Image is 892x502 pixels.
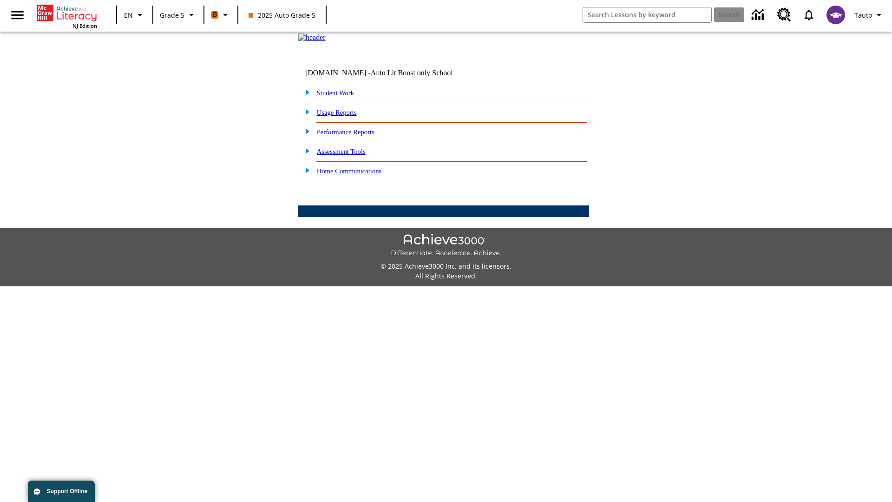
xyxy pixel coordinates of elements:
img: Achieve3000 Differentiate Accelerate Achieve [391,234,501,258]
span: Support Offline [47,488,87,495]
button: Grade: Grade 5, Select a grade [156,7,201,23]
a: Usage Reports [317,109,357,116]
a: Notifications [797,3,821,27]
button: Open side menu [4,1,31,29]
button: Language: EN, Select a language [120,7,150,23]
a: Assessment Tools [317,148,366,155]
img: plus.gif [301,107,310,116]
button: Profile/Settings [851,7,888,23]
img: header [298,33,326,42]
span: B [213,9,217,20]
img: plus.gif [301,166,310,174]
span: EN [124,10,133,20]
a: Performance Reports [317,128,374,136]
img: plus.gif [301,146,310,155]
div: Home [37,3,97,29]
span: 2025 Auto Grade 5 [249,10,315,20]
span: Tauto [854,10,872,20]
a: Home Communications [317,167,382,175]
a: Resource Center, Will open in new tab [772,2,797,27]
img: plus.gif [301,88,310,96]
span: Grade 5 [160,10,184,20]
td: [DOMAIN_NAME] - [305,69,476,77]
nobr: Auto Lit Boost only School [371,69,453,77]
a: Data Center [746,2,772,28]
input: search field [583,7,711,22]
img: avatar image [826,6,845,24]
a: Student Work [317,89,354,97]
button: Select a new avatar [821,3,851,27]
button: Support Offline [28,481,95,502]
span: NJ Edition [72,22,97,29]
img: plus.gif [301,127,310,135]
button: Boost Class color is orange. Change class color [207,7,235,23]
